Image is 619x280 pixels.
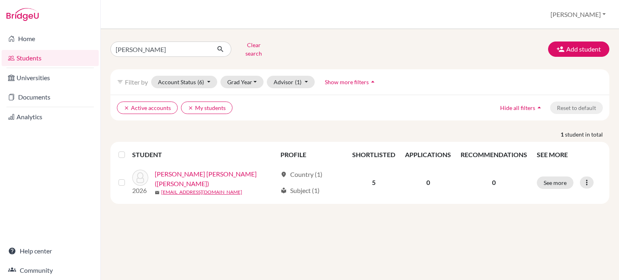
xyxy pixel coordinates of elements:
[124,105,129,111] i: clear
[347,145,400,164] th: SHORTLISTED
[547,7,609,22] button: [PERSON_NAME]
[117,102,178,114] button: clearActive accounts
[132,170,148,186] img: Kim, Yeon Jae (Jamie)
[2,70,99,86] a: Universities
[280,186,320,195] div: Subject (1)
[125,78,148,86] span: Filter by
[369,78,377,86] i: arrow_drop_up
[280,187,287,194] span: local_library
[2,31,99,47] a: Home
[461,178,527,187] p: 0
[276,145,347,164] th: PROFILE
[532,145,606,164] th: SEE MORE
[181,102,233,114] button: clearMy students
[2,109,99,125] a: Analytics
[535,104,543,112] i: arrow_drop_up
[110,41,210,57] input: Find student by name...
[325,79,369,85] span: Show more filters
[132,186,148,195] p: 2026
[400,164,456,201] td: 0
[6,8,39,21] img: Bridge-U
[500,104,535,111] span: Hide all filters
[456,145,532,164] th: RECOMMENDATIONS
[347,164,400,201] td: 5
[267,76,315,88] button: Advisor(1)
[493,102,550,114] button: Hide all filtersarrow_drop_up
[231,39,276,60] button: Clear search
[565,130,609,139] span: student in total
[318,76,384,88] button: Show more filtersarrow_drop_up
[132,145,275,164] th: STUDENT
[561,130,565,139] strong: 1
[2,243,99,259] a: Help center
[155,169,276,189] a: [PERSON_NAME] [PERSON_NAME] ([PERSON_NAME])
[117,79,123,85] i: filter_list
[550,102,603,114] button: Reset to default
[400,145,456,164] th: APPLICATIONS
[295,79,301,85] span: (1)
[537,176,573,189] button: See more
[548,41,609,57] button: Add student
[161,189,242,196] a: [EMAIL_ADDRESS][DOMAIN_NAME]
[188,105,193,111] i: clear
[2,262,99,278] a: Community
[197,79,204,85] span: (6)
[151,76,217,88] button: Account Status(6)
[155,190,160,195] span: mail
[2,50,99,66] a: Students
[280,171,287,178] span: location_on
[280,170,322,179] div: Country (1)
[220,76,264,88] button: Grad Year
[2,89,99,105] a: Documents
